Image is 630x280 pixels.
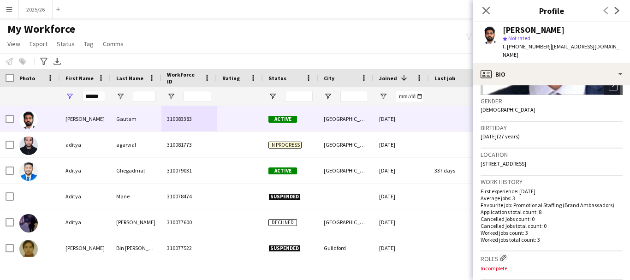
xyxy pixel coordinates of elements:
app-action-btn: Advanced filters [38,56,49,67]
span: Workforce ID [167,71,200,85]
span: View [7,40,20,48]
span: | [EMAIL_ADDRESS][DOMAIN_NAME] [503,43,619,58]
button: Open Filter Menu [65,92,74,101]
a: Comms [99,38,127,50]
p: First experience: [DATE] [481,188,623,195]
span: City [324,75,334,82]
div: agarwal [111,132,161,157]
div: Gautam [111,106,161,131]
p: Applications total count: 8 [481,209,623,215]
div: Ghegadmal [111,158,161,183]
span: Last Name [116,75,143,82]
div: 310083383 [161,106,217,131]
h3: Work history [481,178,623,186]
app-action-btn: Export XLSX [52,56,63,67]
div: Aditya [60,209,111,235]
div: [PERSON_NAME] [111,209,161,235]
input: City Filter Input [340,91,368,102]
button: Open Filter Menu [268,92,277,101]
div: [DATE] [374,184,429,209]
span: Tag [84,40,94,48]
img: Aditya Singh Gautam [19,111,38,129]
div: Bio [473,63,630,85]
div: [GEOGRAPHIC_DATA] [318,209,374,235]
span: Active [268,116,297,123]
a: Tag [80,38,97,50]
button: Open Filter Menu [167,92,175,101]
input: Joined Filter Input [396,91,423,102]
button: Open Filter Menu [116,92,125,101]
div: Aditya [60,158,111,183]
a: View [4,38,24,50]
span: Suspended [268,245,301,252]
p: Incomplete [481,265,623,272]
span: My Workforce [7,22,75,36]
button: Open Filter Menu [379,92,387,101]
span: Status [268,75,286,82]
input: Workforce ID Filter Input [184,91,211,102]
p: Cancelled jobs count: 0 [481,215,623,222]
div: 310081773 [161,132,217,157]
div: 310077600 [161,209,217,235]
div: Mane [111,184,161,209]
h3: Roles [481,253,623,263]
a: Status [53,38,78,50]
h3: Birthday [481,124,623,132]
div: [GEOGRAPHIC_DATA] [318,132,374,157]
p: Average jobs: 3 [481,195,623,202]
p: Cancelled jobs total count: 0 [481,222,623,229]
div: [GEOGRAPHIC_DATA] [318,106,374,131]
div: [DATE] [374,158,429,183]
p: Favourite job: Promotional Staffing (Brand Ambassadors) [481,202,623,209]
span: Not rated [508,35,530,42]
div: [PERSON_NAME] [60,106,111,131]
div: 310079031 [161,158,217,183]
span: Joined [379,75,397,82]
a: Export [26,38,51,50]
div: [DATE] [374,132,429,157]
img: Aditya Sharma [19,214,38,232]
span: Export [30,40,48,48]
img: aditya agarwal [19,137,38,155]
span: Rating [222,75,240,82]
span: Declined [268,219,297,226]
div: [GEOGRAPHIC_DATA] [318,158,374,183]
p: Worked jobs count: 3 [481,229,623,236]
span: t. [PHONE_NUMBER] [503,43,551,50]
span: First Name [65,75,94,82]
div: 310078474 [161,184,217,209]
input: First Name Filter Input [82,91,105,102]
button: 2025/26 [19,0,53,18]
h3: Gender [481,97,623,105]
p: Worked jobs total count: 3 [481,236,623,243]
div: [DATE] [374,106,429,131]
div: Guildford [318,235,374,261]
div: 337 days [429,158,484,183]
span: [STREET_ADDRESS] [481,160,526,167]
span: [DATE] (27 years) [481,133,520,140]
div: 310077522 [161,235,217,261]
input: Status Filter Input [285,91,313,102]
span: [DEMOGRAPHIC_DATA] [481,106,535,113]
div: [DATE] [374,209,429,235]
div: Open photos pop-in [604,77,623,95]
span: Photo [19,75,35,82]
div: Aditya [60,184,111,209]
input: Last Name Filter Input [133,91,156,102]
div: aditya [60,132,111,157]
div: [PERSON_NAME] [503,26,565,34]
h3: Location [481,150,623,159]
div: [DATE] [374,235,429,261]
span: In progress [268,142,302,149]
button: Open Filter Menu [324,92,332,101]
img: Muhammad Aditya Kusumo Bin Aidi Kusumo [19,240,38,258]
div: [PERSON_NAME] [60,235,111,261]
span: Status [57,40,75,48]
img: Aditya Ghegadmal [19,162,38,181]
span: Active [268,167,297,174]
h3: Profile [473,5,630,17]
span: Suspended [268,193,301,200]
div: Bin [PERSON_NAME] [111,235,161,261]
span: Last job [434,75,455,82]
span: Comms [103,40,124,48]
